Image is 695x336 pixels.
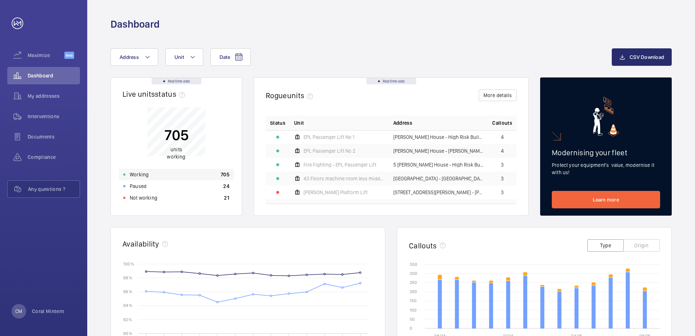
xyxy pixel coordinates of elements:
span: 4 [501,135,504,140]
span: Date [220,54,230,60]
span: Dashboard [28,72,80,79]
text: 100 [410,308,417,313]
span: 3 [501,190,504,195]
p: 705 [221,171,229,178]
span: Maximize [28,52,64,59]
span: Compliance [28,153,80,161]
span: Address [120,54,139,60]
span: Beta [64,52,74,59]
button: Type [587,239,624,252]
button: CSV Download [612,48,672,66]
text: 50 [410,317,415,322]
p: 21 [224,194,229,201]
span: EPL Passenger Lift No 1 [304,135,354,140]
span: Any questions ? [28,185,80,193]
h2: Live units [122,89,188,99]
span: 4 [501,148,504,153]
h2: Rogue [266,91,316,100]
span: 43 Floors machine room less middle lift [304,176,385,181]
span: status [155,89,188,99]
span: [PERSON_NAME] House - High Risk Building - [PERSON_NAME][GEOGRAPHIC_DATA] [393,135,484,140]
button: Origin [623,239,660,252]
span: Unit [294,119,304,127]
p: Paused [130,183,146,190]
span: [PERSON_NAME] House - [PERSON_NAME][GEOGRAPHIC_DATA] [393,148,484,153]
span: Unit [174,54,184,60]
img: marketing-card.svg [593,97,619,136]
button: Date [210,48,251,66]
span: EPL Passenger Lift No 2 [304,148,355,153]
h2: Availability [122,239,159,248]
span: [PERSON_NAME] Platform Lift [304,190,367,195]
span: [GEOGRAPHIC_DATA] - [GEOGRAPHIC_DATA] [393,176,484,181]
text: 350 [410,262,417,267]
span: 3 [501,176,504,181]
text: 100 % [123,261,134,266]
p: units [164,146,189,160]
span: Address [393,119,412,127]
p: Coral Mintern [32,308,64,315]
span: 5 [PERSON_NAME] House - High Risk Building - [GEOGRAPHIC_DATA][PERSON_NAME] [393,162,484,167]
div: Real time data [152,78,201,84]
text: 250 [410,280,417,285]
span: units [287,91,316,100]
p: Working [130,171,149,178]
text: 90 % [123,331,132,336]
h2: Modernising your fleet [552,148,660,157]
button: More details [479,89,517,101]
p: Protect your equipment's value, modernise it with us! [552,161,660,176]
span: [STREET_ADDRESS][PERSON_NAME] - [PERSON_NAME][GEOGRAPHIC_DATA] [393,190,484,195]
span: working [167,154,185,160]
text: 92 % [123,317,132,322]
span: My addresses [28,92,80,100]
text: 96 % [123,289,132,294]
p: Status [270,119,285,127]
a: Learn more [552,191,660,208]
h1: Dashboard [111,17,160,31]
text: 200 [410,289,417,294]
span: CSV Download [630,54,664,60]
p: Not working [130,194,157,201]
span: Callouts [492,119,512,127]
text: 98 % [123,275,132,280]
div: Real time data [366,78,416,84]
p: 24 [223,183,229,190]
h2: Callouts [409,241,437,250]
button: Unit [165,48,203,66]
span: Fire Fighting - EPL Passenger Lift [304,162,376,167]
span: Documents [28,133,80,140]
p: CM [15,308,22,315]
button: Address [111,48,158,66]
p: 705 [164,126,189,144]
text: 150 [410,298,417,303]
text: 94 % [123,303,132,308]
text: 300 [410,271,417,276]
text: 0 [410,326,412,331]
span: 3 [501,162,504,167]
span: Interventions [28,113,80,120]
